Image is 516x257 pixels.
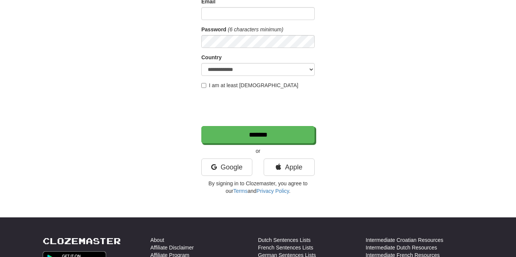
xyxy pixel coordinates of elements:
input: I am at least [DEMOGRAPHIC_DATA] [201,83,206,88]
a: Intermediate Dutch Resources [366,244,437,251]
a: Privacy Policy [256,188,289,194]
a: Apple [264,159,315,176]
a: Affiliate Disclaimer [150,244,194,251]
a: Dutch Sentences Lists [258,236,311,244]
p: By signing in to Clozemaster, you agree to our and . [201,180,315,195]
iframe: reCAPTCHA [201,93,316,122]
a: French Sentences Lists [258,244,313,251]
label: Password [201,26,226,33]
em: (6 characters minimum) [228,26,283,32]
a: Intermediate Croatian Resources [366,236,443,244]
a: Terms [233,188,247,194]
a: About [150,236,164,244]
a: Google [201,159,252,176]
a: Clozemaster [43,236,121,246]
label: I am at least [DEMOGRAPHIC_DATA] [201,82,298,89]
p: or [201,147,315,155]
label: Country [201,54,222,61]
